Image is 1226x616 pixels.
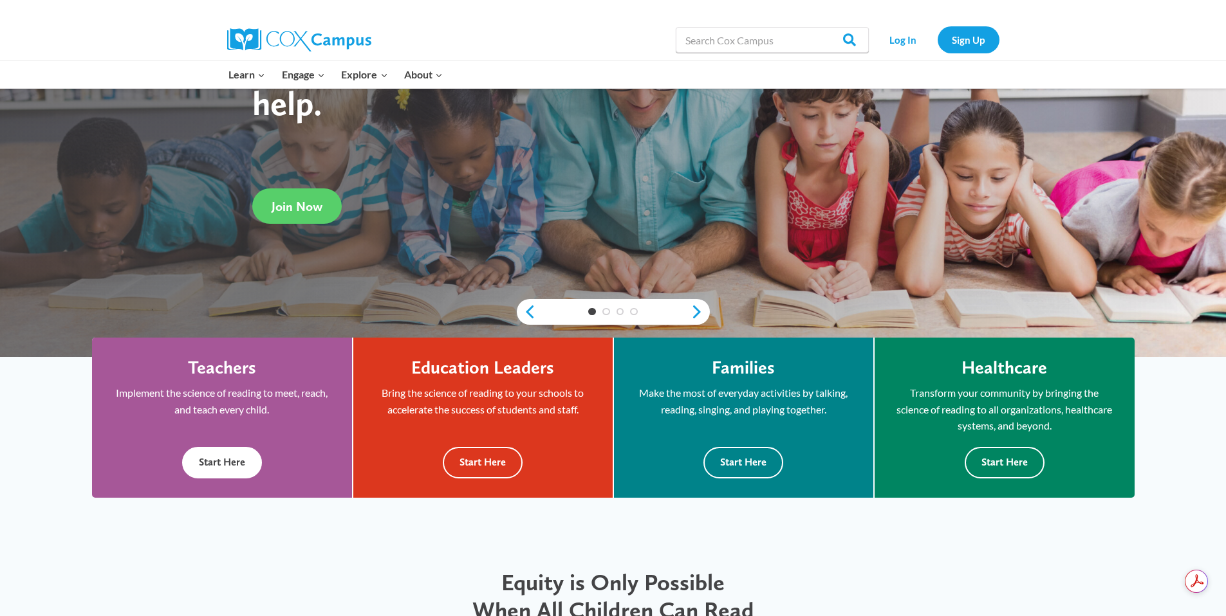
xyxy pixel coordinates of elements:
[92,338,352,498] a: Teachers Implement the science of reading to meet, reach, and teach every child. Start Here
[333,61,396,88] button: Child menu of Explore
[703,447,783,478] button: Start Here
[894,385,1115,434] p: Transform your community by bringing the science of reading to all organizations, healthcare syst...
[938,26,999,53] a: Sign Up
[712,357,775,379] h4: Families
[875,26,999,53] nav: Secondary Navigation
[875,338,1135,498] a: Healthcare Transform your community by bringing the science of reading to all organizations, heal...
[691,304,710,320] a: next
[602,308,610,316] a: 2
[676,27,869,53] input: Search Cox Campus
[188,357,256,379] h4: Teachers
[182,447,262,478] button: Start Here
[630,308,638,316] a: 4
[252,188,342,224] a: Join Now
[272,199,322,214] span: Join Now
[353,338,613,498] a: Education Leaders Bring the science of reading to your schools to accelerate the success of stude...
[633,385,854,417] p: Make the most of everyday activities by talking, reading, singing, and playing together.
[875,26,931,53] a: Log In
[961,357,1047,379] h4: Healthcare
[443,447,523,478] button: Start Here
[274,61,333,88] button: Child menu of Engage
[227,28,371,51] img: Cox Campus
[588,308,596,316] a: 1
[373,385,593,417] p: Bring the science of reading to your schools to accelerate the success of students and staff.
[111,385,333,417] p: Implement the science of reading to meet, reach, and teach every child.
[411,357,554,379] h4: Education Leaders
[517,299,710,325] div: content slider buttons
[517,304,536,320] a: previous
[617,308,624,316] a: 3
[965,447,1045,478] button: Start Here
[221,61,274,88] button: Child menu of Learn
[221,61,451,88] nav: Primary Navigation
[396,61,451,88] button: Child menu of About
[614,338,873,498] a: Families Make the most of everyday activities by talking, reading, singing, and playing together....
